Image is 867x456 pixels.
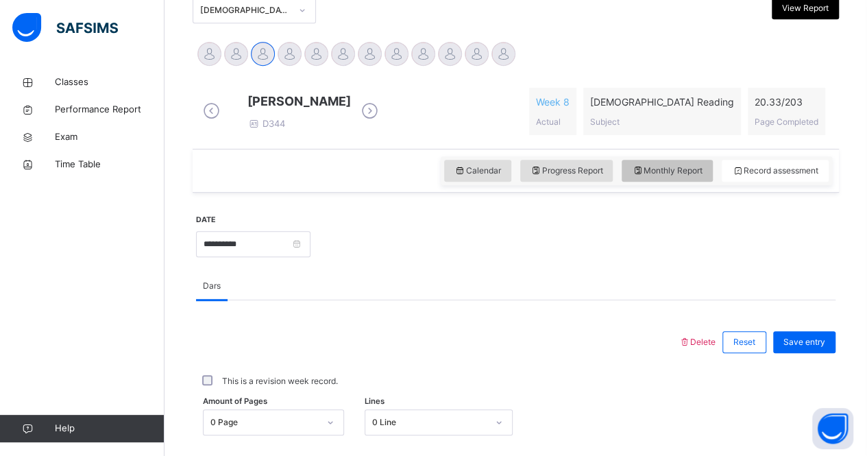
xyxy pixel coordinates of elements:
label: This is a revision week record. [222,375,338,387]
span: Week 8 [536,95,570,109]
span: Dars [203,280,221,292]
span: Monthly Report [632,165,703,177]
span: 20.33 / 203 [755,95,818,109]
img: safsims [12,13,118,42]
span: [DEMOGRAPHIC_DATA] Reading [590,95,734,109]
span: Save entry [783,336,825,348]
span: [PERSON_NAME] [247,92,351,110]
span: D344 [247,118,285,129]
span: Calendar [454,165,501,177]
span: Time Table [55,158,164,171]
span: Classes [55,75,164,89]
span: View Report [782,2,829,14]
span: Subject [590,117,620,127]
span: Amount of Pages [203,396,267,407]
span: Help [55,422,164,435]
span: Lines [365,396,384,407]
span: Exam [55,130,164,144]
label: Date [196,215,216,226]
div: [DEMOGRAPHIC_DATA] Reading (007) [200,4,291,16]
div: 0 Line [372,416,487,429]
span: Record assessment [732,165,818,177]
span: Page Completed [755,117,818,127]
span: Actual [536,117,561,127]
span: Performance Report [55,103,164,117]
div: 0 Page [210,416,319,429]
span: Delete [679,337,716,347]
button: Open asap [812,408,853,449]
span: Reset [733,336,755,348]
span: Progress Report [530,165,603,177]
